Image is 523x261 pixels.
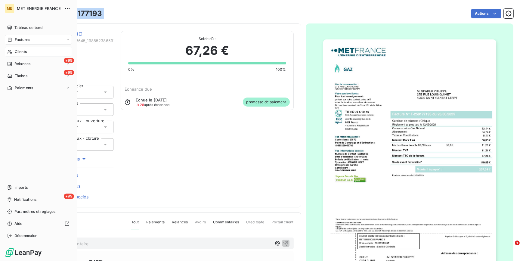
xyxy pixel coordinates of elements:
span: Imports [14,185,28,190]
span: Relances [172,219,188,230]
span: Aide [14,221,23,226]
span: Échue le [DATE] [136,98,167,102]
span: METFRA000008645_19885238659706-CA1 [47,38,113,43]
span: Avoirs [195,219,206,230]
span: 0% [128,67,134,72]
span: J+28 [136,103,144,107]
span: Tout [131,219,139,230]
span: Tableau de bord [14,25,42,30]
span: +99 [64,58,74,63]
span: 100% [276,67,286,72]
span: Clients [15,49,27,54]
h3: F-250177193 [56,8,102,19]
span: MET ENERGIE FRANCE [17,6,61,11]
span: 67,26 € [185,42,229,60]
span: +99 [64,70,74,75]
span: Déconnexion [14,233,38,238]
span: Factures [15,37,30,42]
span: Paiements [15,85,33,91]
span: Commentaires [213,219,239,230]
span: Solde dû : [128,36,286,42]
button: Actions [471,9,501,18]
span: Portail client [271,219,293,230]
a: Aide [5,219,72,228]
iframe: Intercom live chat [503,241,517,255]
span: après échéance [136,103,169,107]
span: Creditsafe [246,219,265,230]
span: promesse de paiement [243,98,290,107]
span: Échéance due [125,87,152,92]
span: Paiements [146,219,165,230]
span: +99 [64,194,74,199]
span: Tâches [15,73,27,79]
span: Notifications [14,197,36,202]
span: Relances [14,61,30,67]
span: Paramètres et réglages [14,209,55,214]
img: Logo LeanPay [5,248,42,257]
div: ME [5,4,14,13]
span: 1 [515,241,520,245]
